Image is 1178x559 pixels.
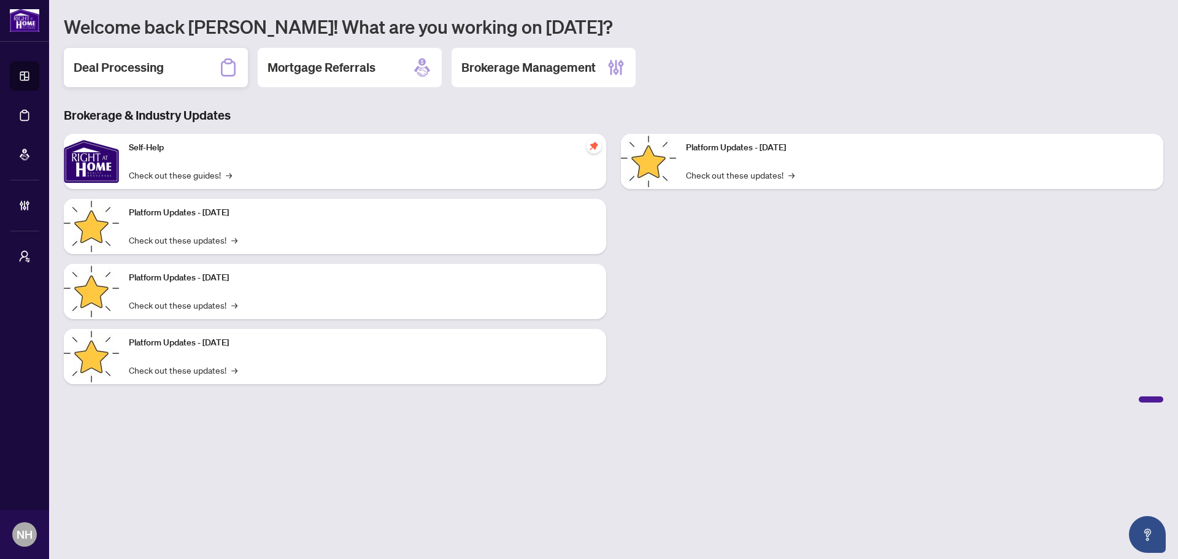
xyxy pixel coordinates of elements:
span: → [231,298,237,312]
h3: Brokerage & Industry Updates [64,107,1163,124]
a: Check out these guides!→ [129,168,232,182]
img: Platform Updates - September 16, 2025 [64,199,119,254]
img: logo [10,9,39,32]
span: pushpin [587,139,601,153]
h1: Welcome back [PERSON_NAME]! What are you working on [DATE]? [64,15,1163,38]
button: Open asap [1129,516,1166,553]
h2: Deal Processing [74,59,164,76]
span: user-switch [18,250,31,263]
span: → [231,233,237,247]
h2: Brokerage Management [461,59,596,76]
img: Platform Updates - June 23, 2025 [621,134,676,189]
h2: Mortgage Referrals [268,59,375,76]
img: Self-Help [64,134,119,189]
p: Platform Updates - [DATE] [129,206,596,220]
img: Platform Updates - July 21, 2025 [64,264,119,319]
a: Check out these updates!→ [129,363,237,377]
span: NH [17,526,33,543]
a: Check out these updates!→ [129,298,237,312]
span: → [226,168,232,182]
a: Check out these updates!→ [686,168,795,182]
p: Platform Updates - [DATE] [686,141,1153,155]
img: Platform Updates - July 8, 2025 [64,329,119,384]
p: Platform Updates - [DATE] [129,336,596,350]
a: Check out these updates!→ [129,233,237,247]
p: Platform Updates - [DATE] [129,271,596,285]
span: → [231,363,237,377]
p: Self-Help [129,141,596,155]
span: → [788,168,795,182]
